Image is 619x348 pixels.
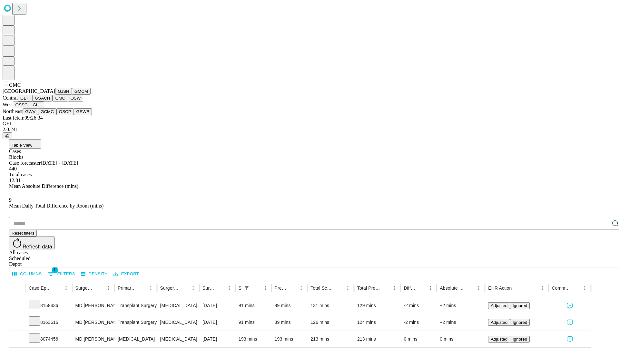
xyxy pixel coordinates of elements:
[252,284,261,293] button: Sort
[118,297,153,314] div: Transplant Surgery
[95,284,104,293] button: Sort
[13,101,30,108] button: OSSC
[3,109,23,114] span: Northeast
[202,331,232,347] div: [DATE]
[275,297,304,314] div: 89 mins
[275,314,304,331] div: 89 mins
[75,285,94,291] div: Surgeon Name
[9,230,37,237] button: Reset filters
[9,203,103,208] span: Mean Daily Total Difference by Room (mins)
[12,231,34,236] span: Reset filters
[23,108,38,115] button: GWV
[118,314,153,331] div: Transplant Surgery
[23,244,52,249] span: Refresh data
[160,314,196,331] div: [MEDICAL_DATA] REVISION [MEDICAL_DATA] CANNULA OR [MEDICAL_DATA]
[440,331,482,347] div: 0 mins
[112,269,141,279] button: Export
[310,285,334,291] div: Total Scheduled Duration
[239,285,241,291] div: Scheduled In Room Duration
[440,297,482,314] div: +2 mins
[13,317,22,328] button: Expand
[32,95,53,101] button: GSACH
[9,166,17,171] span: 440
[465,284,474,293] button: Sort
[3,115,43,121] span: Last fetch: 09:26:34
[474,284,483,293] button: Menu
[513,303,527,308] span: Ignored
[29,331,69,347] div: 8074456
[72,88,91,95] button: GMCM
[381,284,390,293] button: Sort
[29,285,52,291] div: Case Epic Id
[334,284,343,293] button: Sort
[160,297,196,314] div: [MEDICAL_DATA] REVISION [MEDICAL_DATA] CANNULA OR [MEDICAL_DATA]
[488,302,510,309] button: Adjusted
[3,95,18,101] span: Central
[571,284,580,293] button: Sort
[390,284,399,293] button: Menu
[404,297,433,314] div: -2 mins
[297,284,306,293] button: Menu
[513,337,527,342] span: Ignored
[538,284,547,293] button: Menu
[239,331,268,347] div: 193 mins
[146,284,155,293] button: Menu
[216,284,225,293] button: Sort
[440,285,465,291] div: Absolute Difference
[9,183,78,189] span: Mean Absolute Difference (mins)
[426,284,435,293] button: Menu
[275,331,304,347] div: 193 mins
[118,331,153,347] div: [MEDICAL_DATA]
[75,314,111,331] div: MD [PERSON_NAME]
[5,133,10,138] span: @
[488,336,510,343] button: Adjusted
[552,285,570,291] div: Comments
[62,284,71,293] button: Menu
[104,284,113,293] button: Menu
[3,88,55,94] span: [GEOGRAPHIC_DATA]
[56,108,74,115] button: OSCP
[491,320,507,325] span: Adjusted
[3,127,616,132] div: 2.0.241
[491,337,507,342] span: Adjusted
[13,300,22,312] button: Expand
[510,302,530,309] button: Ignored
[440,314,482,331] div: +2 mins
[75,297,111,314] div: MD [PERSON_NAME]
[404,285,416,291] div: Difference
[9,139,41,149] button: Table View
[9,197,12,203] span: 9
[310,314,351,331] div: 126 mins
[225,284,234,293] button: Menu
[29,297,69,314] div: 8158436
[12,143,32,148] span: Table View
[261,284,270,293] button: Menu
[18,95,32,101] button: GBH
[75,331,111,347] div: MD [PERSON_NAME] [PERSON_NAME] Md
[202,314,232,331] div: [DATE]
[189,284,198,293] button: Menu
[510,319,530,326] button: Ignored
[202,285,215,291] div: Surgery Date
[242,284,251,293] div: 1 active filter
[417,284,426,293] button: Sort
[74,108,92,115] button: GSWB
[343,284,352,293] button: Menu
[160,331,196,347] div: [MEDICAL_DATA] ESOPHAGOGASTRIC FUNDOPLASTY [PERSON_NAME]
[9,82,21,88] span: GMC
[404,331,433,347] div: 0 mins
[239,314,268,331] div: 91 mins
[46,269,77,279] button: Show filters
[30,101,44,108] button: GLH
[488,319,510,326] button: Adjusted
[310,297,351,314] div: 131 mins
[512,284,521,293] button: Sort
[55,88,72,95] button: GJSH
[3,102,13,107] span: West
[52,267,58,273] span: 1
[53,284,62,293] button: Sort
[510,336,530,343] button: Ignored
[513,320,527,325] span: Ignored
[68,95,84,101] button: OSW
[137,284,146,293] button: Sort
